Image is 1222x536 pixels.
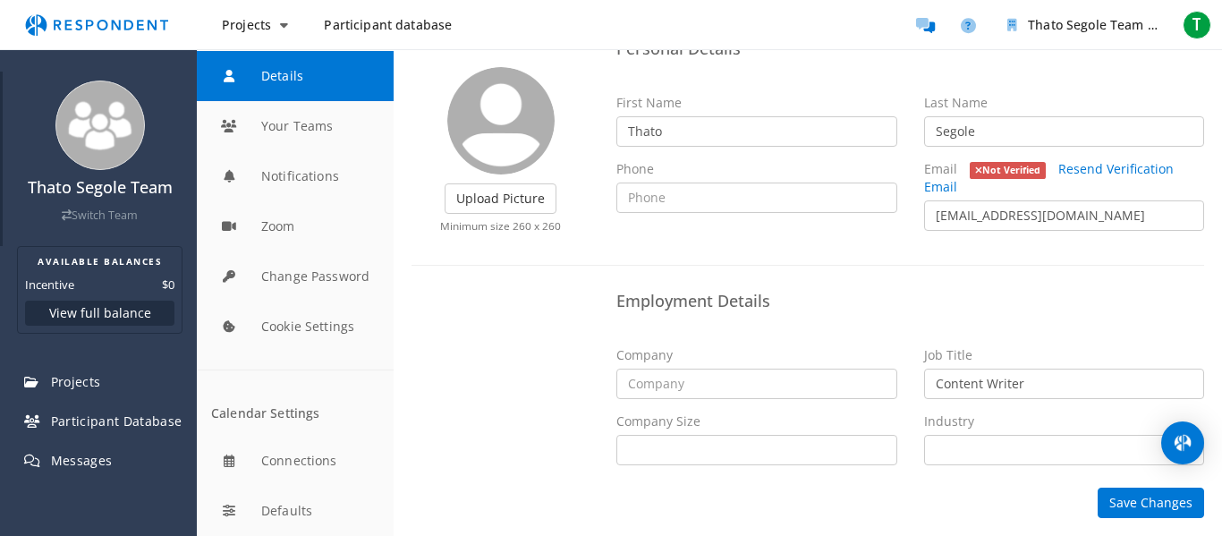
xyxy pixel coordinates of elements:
[445,183,556,214] label: Upload Picture
[51,373,101,390] span: Projects
[197,302,394,352] button: Cookie Settings
[924,200,1205,231] input: Email
[924,346,972,364] label: Job Title
[924,413,974,430] label: Industry
[1028,16,1143,33] span: Thato Segole Team
[197,201,394,251] button: Zoom
[222,16,271,33] span: Projects
[62,208,138,223] a: Switch Team
[197,151,394,201] button: Notifications
[616,369,897,399] input: Company
[25,301,174,326] button: View full balance
[14,8,179,42] img: respondent-logo.png
[310,9,466,41] a: Participant database
[616,94,682,112] label: First Name
[412,218,590,234] p: Minimum size 260 x 260
[1098,488,1204,518] button: Save Changes
[197,486,394,536] button: Defaults
[1179,9,1215,41] button: T
[197,436,394,486] button: Connections
[1161,421,1204,464] div: Open Intercom Messenger
[25,254,174,268] h2: AVAILABLE BALANCES
[12,179,188,197] h4: Thato Segole Team
[55,81,145,170] img: team_avatar_256.png
[970,162,1047,179] span: Not Verified
[616,116,897,147] input: First Name
[208,9,302,41] button: Projects
[616,183,897,213] input: Phone
[447,67,555,174] img: user_avatar_128.png
[211,406,379,421] div: Calendar Settings
[616,293,1204,311] h4: Employment Details
[950,7,986,43] a: Help and support
[51,413,182,430] span: Participant Database
[51,452,113,469] span: Messages
[17,246,182,334] section: Balance summary
[197,101,394,151] button: Your Teams
[924,160,957,177] span: Email
[197,251,394,302] button: Change Password
[197,51,394,101] button: Details
[616,40,1204,58] h4: Personal Details
[1183,11,1211,39] span: T
[324,16,452,33] span: Participant database
[616,346,673,364] label: Company
[616,413,700,430] label: Company Size
[25,276,74,294] dt: Incentive
[924,116,1205,147] input: Last Name
[907,7,943,43] a: Message participants
[616,160,654,178] label: Phone
[993,9,1172,41] button: Thato Segole Team
[924,160,1175,195] a: Resend Verification Email
[924,369,1205,399] input: Job Title
[162,276,174,294] dd: $0
[924,94,988,112] label: Last Name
